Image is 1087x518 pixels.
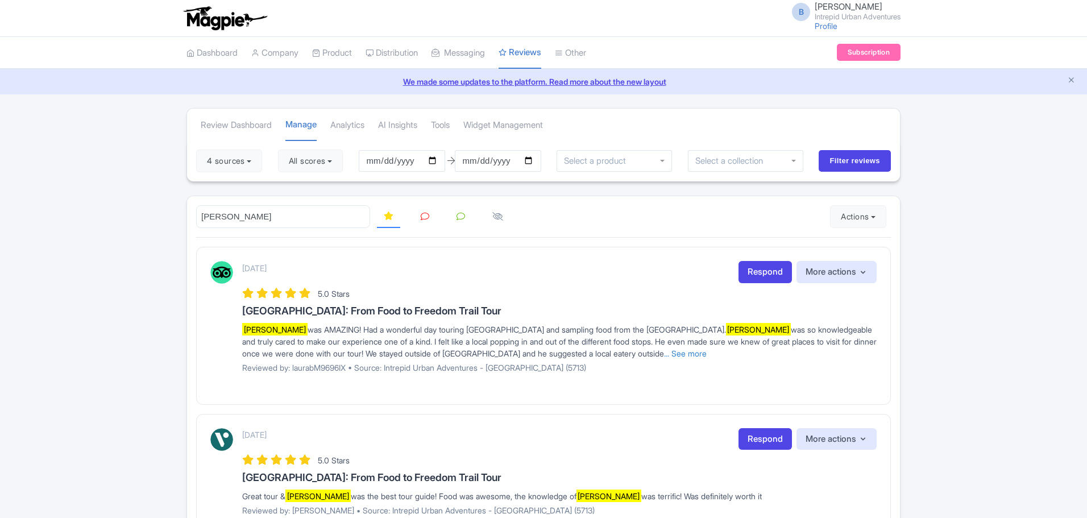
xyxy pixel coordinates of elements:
a: Profile [815,21,837,31]
small: Intrepid Urban Adventures [815,13,901,20]
a: Dashboard [186,38,238,69]
span: [PERSON_NAME] [815,1,882,12]
div: was AMAZING! Had a wonderful day touring [GEOGRAPHIC_DATA] and sampling food from the [GEOGRAPHIC... [242,324,877,359]
a: Distribution [366,38,418,69]
img: Tripadvisor Logo [210,261,233,284]
button: More actions [796,261,877,283]
h3: [GEOGRAPHIC_DATA]: From Food to Freedom Trail Tour [242,472,877,483]
button: Actions [830,205,886,228]
a: Widget Management [463,110,543,141]
a: Analytics [330,110,364,141]
mark: [PERSON_NAME] [726,323,791,336]
button: 4 sources [196,150,262,172]
input: Filter reviews [819,150,891,172]
a: Manage [285,109,317,142]
span: 5.0 Stars [318,455,350,465]
mark: [PERSON_NAME] [242,323,308,336]
a: Subscription [837,44,901,61]
button: More actions [796,428,877,450]
a: Messaging [432,38,485,69]
mark: [PERSON_NAME] [576,490,642,503]
a: B [PERSON_NAME] Intrepid Urban Adventures [785,2,901,20]
input: Select a collection [695,156,771,166]
p: Reviewed by: [PERSON_NAME] • Source: Intrepid Urban Adventures - [GEOGRAPHIC_DATA] (5713) [242,504,877,516]
button: Close announcement [1067,74,1076,88]
a: Reviews [499,37,541,69]
h3: [GEOGRAPHIC_DATA]: From Food to Freedom Trail Tour [242,305,877,317]
p: [DATE] [242,262,267,274]
a: ... See more [664,349,707,358]
a: AI Insights [378,110,417,141]
img: logo-ab69f6fb50320c5b225c76a69d11143b.png [181,6,269,31]
span: 5.0 Stars [318,289,350,299]
input: Search reviews... [196,205,370,229]
a: Product [312,38,352,69]
a: Respond [739,428,792,450]
input: Select a product [564,156,632,166]
img: Viator Logo [210,428,233,451]
span: B [792,3,810,21]
a: Respond [739,261,792,283]
p: [DATE] [242,429,267,441]
mark: [PERSON_NAME] [285,490,351,503]
button: All scores [278,150,343,172]
a: Company [251,38,298,69]
p: Reviewed by: laurabM9696IX • Source: Intrepid Urban Adventures - [GEOGRAPHIC_DATA] (5713) [242,362,877,374]
a: Tools [431,110,450,141]
a: Review Dashboard [201,110,272,141]
a: We made some updates to the platform. Read more about the new layout [7,76,1080,88]
div: Great tour & was the best tour guide! Food was awesome, the knowledge of was terrific! Was defini... [242,490,877,502]
a: Other [555,38,586,69]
